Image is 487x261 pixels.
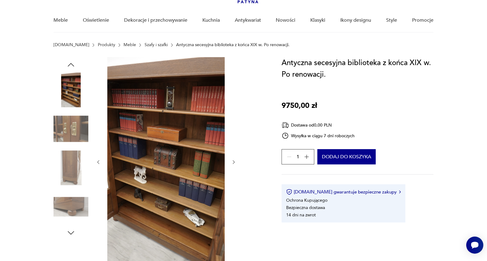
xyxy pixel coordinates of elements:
[317,149,376,164] button: Dodaj do koszyka
[145,42,168,47] a: Szafy i szafki
[386,9,397,32] a: Style
[466,237,483,254] iframe: Smartsupp widget button
[286,205,325,211] li: Bezpieczna dostawa
[83,9,109,32] a: Oświetlenie
[286,189,292,195] img: Ikona certyfikatu
[124,42,136,47] a: Meble
[286,212,316,218] li: 14 dni na zwrot
[53,72,88,107] img: Zdjęcie produktu Antyczna secesyjna biblioteka z końca XIX w. Po renowacji.
[412,9,434,32] a: Promocje
[53,42,89,47] a: [DOMAIN_NAME]
[282,57,434,80] h1: Antyczna secesyjna biblioteka z końca XIX w. Po renowacji.
[286,189,401,195] button: [DOMAIN_NAME] gwarantuje bezpieczne zakupy
[276,9,295,32] a: Nowości
[297,155,299,159] span: 1
[286,197,327,203] li: Ochrona Kupującego
[53,9,68,32] a: Meble
[124,9,187,32] a: Dekoracje i przechowywanie
[282,100,317,112] p: 9750,00 zł
[340,9,371,32] a: Ikony designu
[282,121,355,129] div: Dostawa od 0,00 PLN
[98,42,115,47] a: Produkty
[310,9,325,32] a: Klasyki
[176,42,290,47] p: Antyczna secesyjna biblioteka z końca XIX w. Po renowacji.
[282,132,355,139] div: Wysyłka w ciągu 7 dni roboczych
[53,112,88,146] img: Zdjęcie produktu Antyczna secesyjna biblioteka z końca XIX w. Po renowacji.
[202,9,220,32] a: Kuchnia
[235,9,261,32] a: Antykwariat
[399,190,401,193] img: Ikona strzałki w prawo
[53,189,88,224] img: Zdjęcie produktu Antyczna secesyjna biblioteka z końca XIX w. Po renowacji.
[282,121,289,129] img: Ikona dostawy
[53,150,88,185] img: Zdjęcie produktu Antyczna secesyjna biblioteka z końca XIX w. Po renowacji.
